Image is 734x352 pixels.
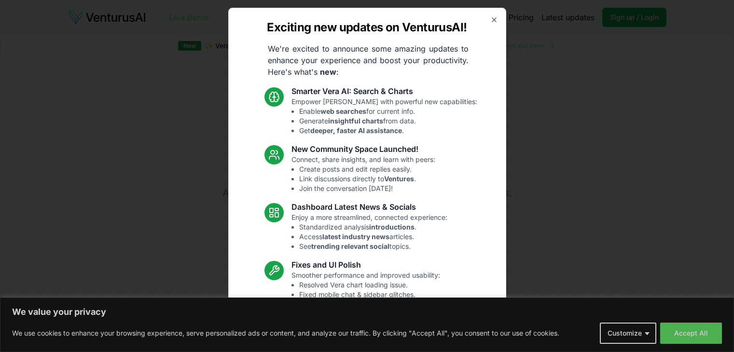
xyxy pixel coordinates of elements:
[291,97,477,135] p: Empower [PERSON_NAME] with powerful new capabilities:
[299,174,435,184] li: Link discussions directly to .
[299,164,435,174] li: Create posts and edit replies easily.
[328,117,383,125] strong: insightful charts
[291,271,440,309] p: Smoother performance and improved usability:
[291,143,435,155] h3: New Community Space Launched!
[299,299,440,309] li: Enhanced overall UI consistency.
[311,242,389,250] strong: trending relevant social
[320,107,366,115] strong: web searches
[291,155,435,193] p: Connect, share insights, and learn with peers:
[299,107,477,116] li: Enable for current info.
[299,222,447,232] li: Standardized analysis .
[291,201,447,213] h3: Dashboard Latest News & Socials
[267,20,467,35] h2: Exciting new updates on VenturusAI!
[291,259,440,271] h3: Fixes and UI Polish
[291,213,447,251] p: Enjoy a more streamlined, connected experience:
[299,232,447,242] li: Access articles.
[299,242,447,251] li: See topics.
[320,67,336,77] strong: new
[299,280,440,290] li: Resolved Vera chart loading issue.
[299,116,477,126] li: Generate from data.
[299,290,440,299] li: Fixed mobile chat & sidebar glitches.
[384,175,414,183] strong: Ventures
[260,43,476,78] p: We're excited to announce some amazing updates to enhance your experience and boost your producti...
[369,223,415,231] strong: introductions
[310,126,402,135] strong: deeper, faster AI assistance
[299,184,435,193] li: Join the conversation [DATE]!
[259,317,475,352] p: These updates are designed to make VenturusAI more powerful, intuitive, and user-friendly. Let us...
[322,232,389,241] strong: latest industry news
[299,126,477,135] li: Get .
[291,85,477,97] h3: Smarter Vera AI: Search & Charts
